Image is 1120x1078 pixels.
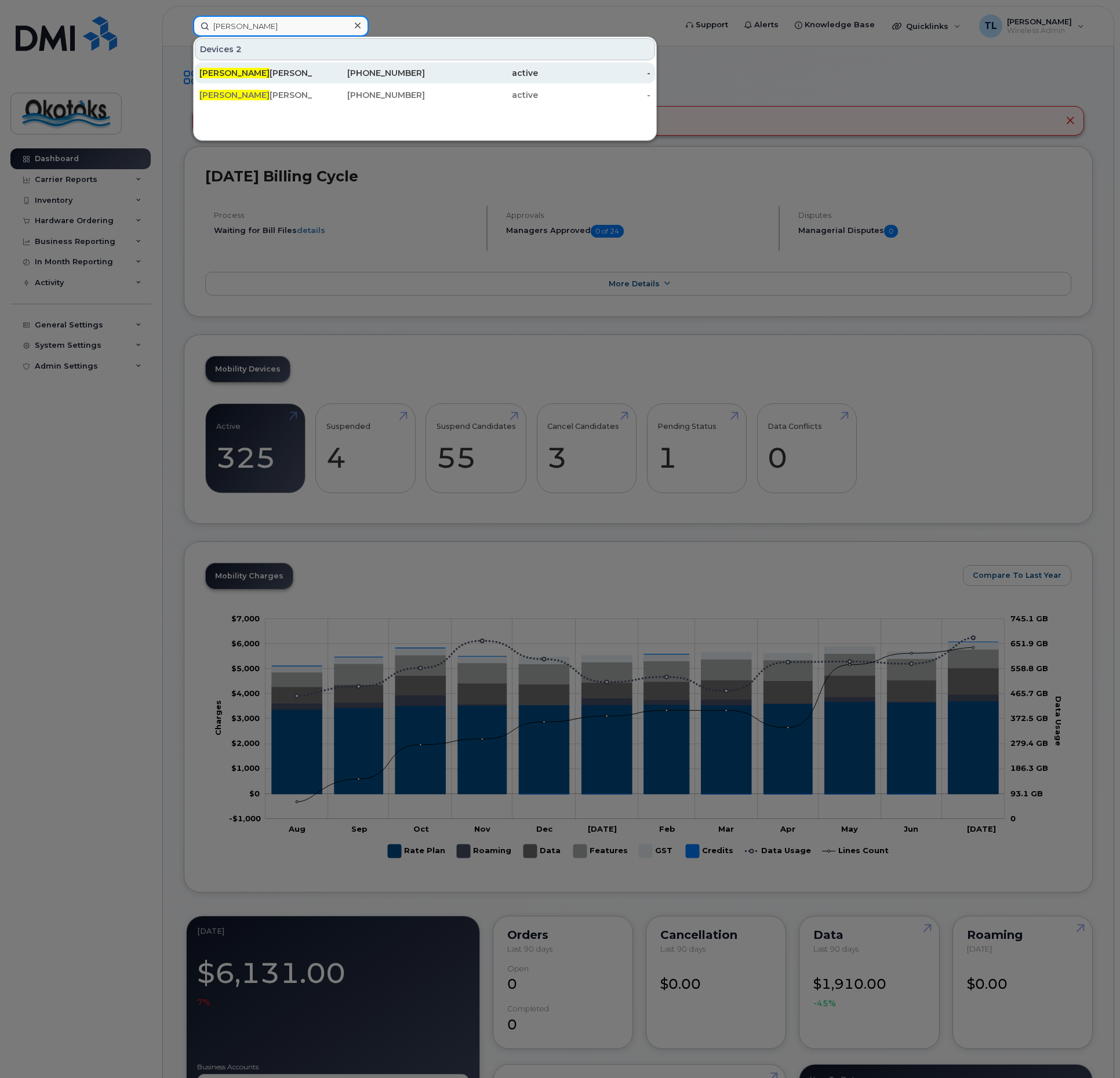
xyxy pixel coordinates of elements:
span: [PERSON_NAME] [199,68,270,78]
div: [PERSON_NAME] [199,67,312,79]
div: Devices [195,38,655,60]
div: [PERSON_NAME] TurboStick [199,89,312,101]
div: active [425,89,538,101]
div: - [538,89,651,101]
a: [PERSON_NAME][PERSON_NAME][PHONE_NUMBER]active- [195,63,655,83]
div: [PHONE_NUMBER] [312,89,426,101]
span: [PERSON_NAME] [199,90,270,100]
div: active [425,67,538,79]
span: 2 [236,43,242,55]
div: - [538,67,651,79]
div: [PHONE_NUMBER] [312,67,426,79]
a: [PERSON_NAME][PERSON_NAME] TurboStick[PHONE_NUMBER]active- [195,85,655,105]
